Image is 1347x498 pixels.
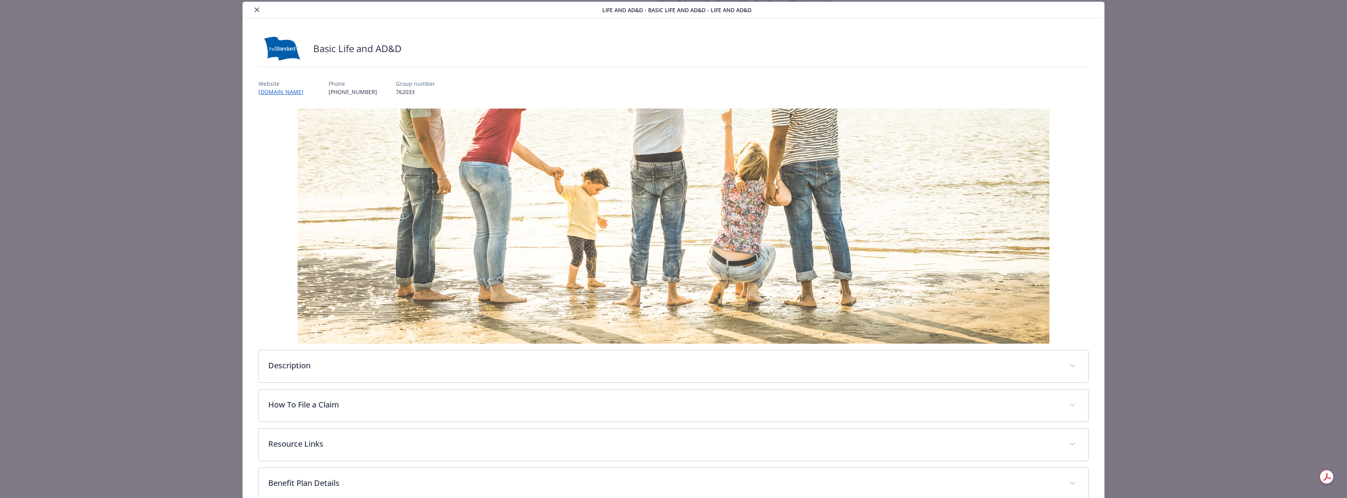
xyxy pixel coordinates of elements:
p: Phone [329,80,377,88]
p: 762033 [396,88,435,96]
h2: Basic Life and AD&D [313,42,401,55]
p: Benefit Plan Details [268,477,1060,489]
div: Description [259,350,1088,382]
a: [DOMAIN_NAME] [258,88,310,96]
p: Description [268,360,1060,371]
img: banner [298,109,1049,344]
div: How To File a Claim [259,389,1088,422]
p: Group number [396,80,435,88]
button: close [252,5,262,14]
p: How To File a Claim [268,399,1060,411]
div: Resource Links [259,429,1088,461]
img: Standard Insurance Company [258,37,305,60]
span: Life and AD&D - Basic Life and AD&D - Life and AD&D [602,6,751,14]
p: [PHONE_NUMBER] [329,88,377,96]
p: Resource Links [268,438,1060,450]
p: Website [258,80,310,88]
